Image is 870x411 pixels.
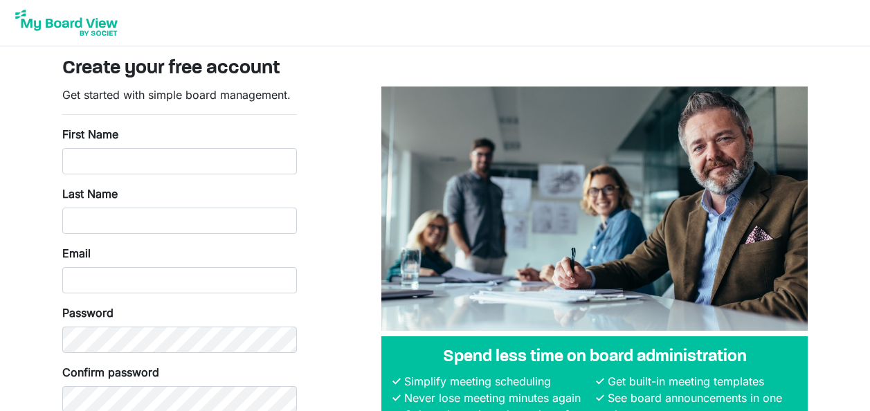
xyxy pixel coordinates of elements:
[11,6,122,40] img: My Board View Logo
[392,347,797,367] h4: Spend less time on board administration
[401,390,593,406] li: Never lose meeting minutes again
[62,364,159,381] label: Confirm password
[401,373,593,390] li: Simplify meeting scheduling
[62,88,291,102] span: Get started with simple board management.
[62,245,91,262] label: Email
[62,185,118,202] label: Last Name
[381,86,808,331] img: A photograph of board members sitting at a table
[62,126,118,143] label: First Name
[62,57,808,81] h3: Create your free account
[604,373,797,390] li: Get built-in meeting templates
[62,304,114,321] label: Password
